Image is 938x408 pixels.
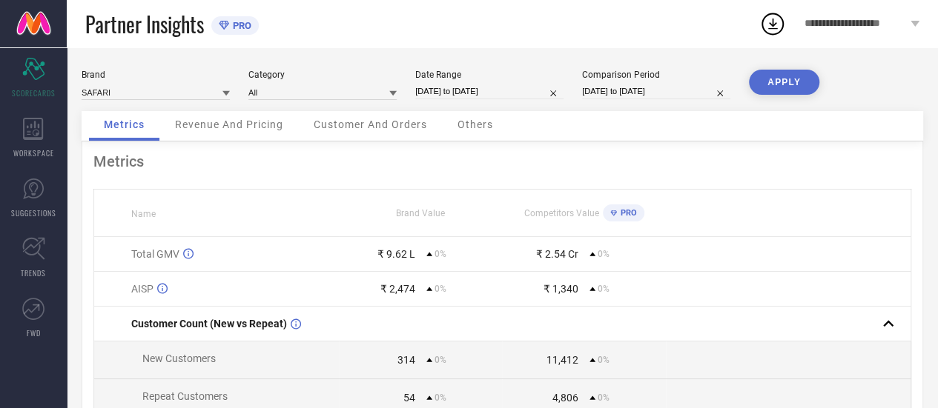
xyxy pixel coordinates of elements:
[175,118,283,130] span: Revenue And Pricing
[85,9,204,39] span: Partner Insights
[536,248,578,260] div: ₹ 2.54 Cr
[27,327,41,338] span: FWD
[435,284,446,294] span: 0%
[582,84,730,99] input: Select comparison period
[598,392,610,403] span: 0%
[435,392,446,403] span: 0%
[131,209,156,219] span: Name
[759,10,786,37] div: Open download list
[248,70,397,80] div: Category
[13,147,54,158] span: WORKSPACE
[524,208,599,218] span: Competitors Value
[598,284,610,294] span: 0%
[749,70,819,95] button: APPLY
[544,283,578,295] div: ₹ 1,340
[142,390,228,402] span: Repeat Customers
[546,354,578,366] div: 11,412
[11,207,56,218] span: SUGGESTIONS
[415,70,564,80] div: Date Range
[617,208,637,218] span: PRO
[131,318,287,330] span: Customer Count (New vs Repeat)
[314,118,427,130] span: Customer And Orders
[82,70,230,80] div: Brand
[380,283,415,295] div: ₹ 2,474
[21,267,46,278] span: TRENDS
[458,118,493,130] span: Others
[142,352,216,364] span: New Customers
[93,153,911,170] div: Metrics
[397,354,415,366] div: 314
[598,355,610,365] span: 0%
[12,87,56,98] span: SCORECARDS
[396,208,445,218] span: Brand Value
[403,392,415,404] div: 54
[131,248,179,260] span: Total GMV
[415,84,564,99] input: Select date range
[104,118,145,130] span: Metrics
[435,355,446,365] span: 0%
[552,392,578,404] div: 4,806
[435,249,446,259] span: 0%
[229,20,251,31] span: PRO
[598,249,610,259] span: 0%
[582,70,730,80] div: Comparison Period
[131,283,153,295] span: AISP
[377,248,415,260] div: ₹ 9.62 L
